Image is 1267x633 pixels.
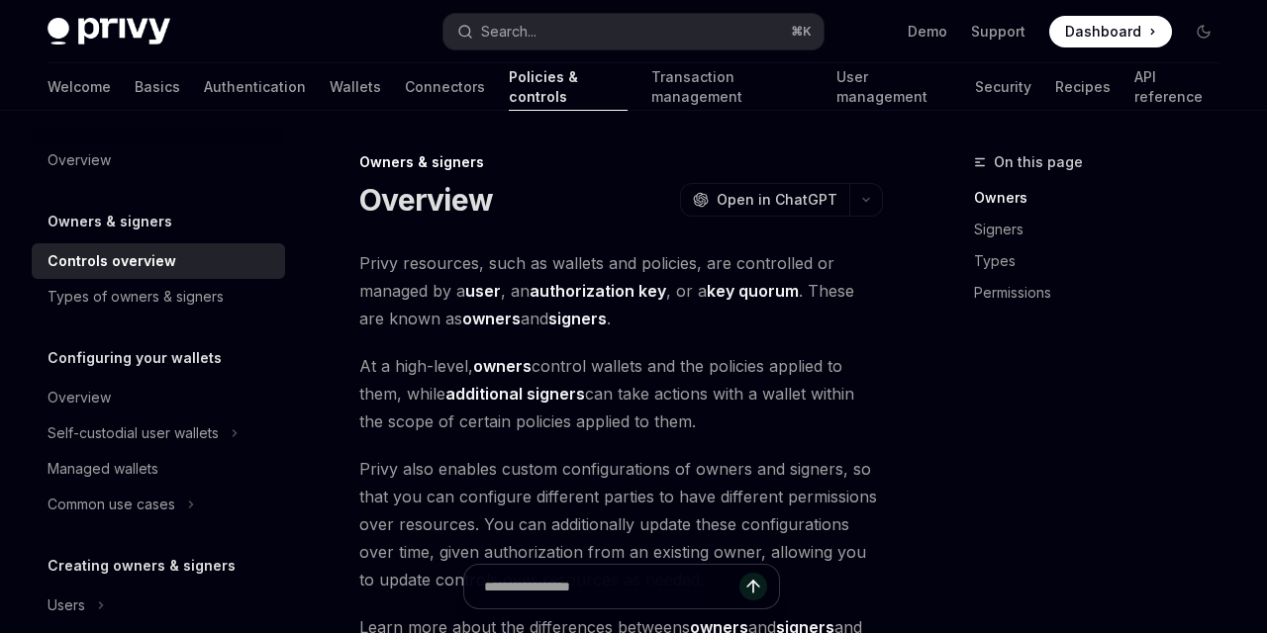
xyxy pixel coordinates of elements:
h5: Configuring your wallets [48,346,222,370]
span: ⌘ K [791,24,812,40]
strong: owners [473,356,532,376]
span: Privy resources, such as wallets and policies, are controlled or managed by a , an , or a . These... [359,249,883,332]
div: Overview [48,386,111,409]
div: Overview [48,148,111,172]
a: user [465,281,501,302]
h5: Creating owners & signers [48,554,236,578]
div: Types of owners & signers [48,285,224,309]
strong: signers [548,309,607,328]
a: authorization key [530,281,666,302]
a: Security [975,63,1031,111]
a: Signers [974,214,1235,245]
div: Controls overview [48,249,176,273]
span: At a high-level, control wallets and the policies applied to them, while can take actions with a ... [359,352,883,435]
div: Managed wallets [48,457,158,481]
a: Owners [974,182,1235,214]
a: Managed wallets [32,451,285,487]
span: Dashboard [1065,22,1141,42]
a: Controls overview [32,243,285,279]
strong: user [465,281,501,301]
img: dark logo [48,18,170,45]
span: Privy also enables custom configurations of owners and signers, so that you can configure differe... [359,455,883,593]
div: Users [48,593,85,617]
strong: key quorum [707,281,799,301]
strong: authorization key [530,281,666,301]
a: Policies & controls [509,63,628,111]
a: Authentication [204,63,306,111]
button: Toggle dark mode [1188,16,1219,47]
span: Open in ChatGPT [717,190,837,210]
a: Types [974,245,1235,277]
button: Users [32,588,285,623]
a: Recipes [1055,63,1111,111]
button: Self-custodial user wallets [32,415,285,451]
h5: Owners & signers [48,210,172,233]
div: Self-custodial user wallets [48,421,219,445]
a: Demo [908,22,947,42]
button: Search...⌘K [443,14,824,49]
span: On this page [994,150,1083,174]
a: Overview [32,380,285,415]
h1: Overview [359,182,493,218]
a: Welcome [48,63,111,111]
input: Ask a question... [484,565,739,608]
strong: additional signers [445,384,585,404]
strong: owners [462,309,521,328]
a: Dashboard [1049,16,1172,47]
a: User management [836,63,951,111]
a: API reference [1134,63,1219,111]
a: Overview [32,142,285,178]
div: Owners & signers [359,152,883,172]
button: Common use cases [32,487,285,522]
a: Permissions [974,277,1235,309]
a: Connectors [405,63,485,111]
a: Basics [135,63,180,111]
div: Common use cases [48,493,175,516]
a: Transaction management [651,63,813,111]
a: Wallets [330,63,381,111]
a: key quorum [707,281,799,302]
a: Types of owners & signers [32,279,285,315]
button: Open in ChatGPT [680,183,849,217]
a: Support [971,22,1025,42]
div: Search... [481,20,536,44]
button: Send message [739,573,767,600]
